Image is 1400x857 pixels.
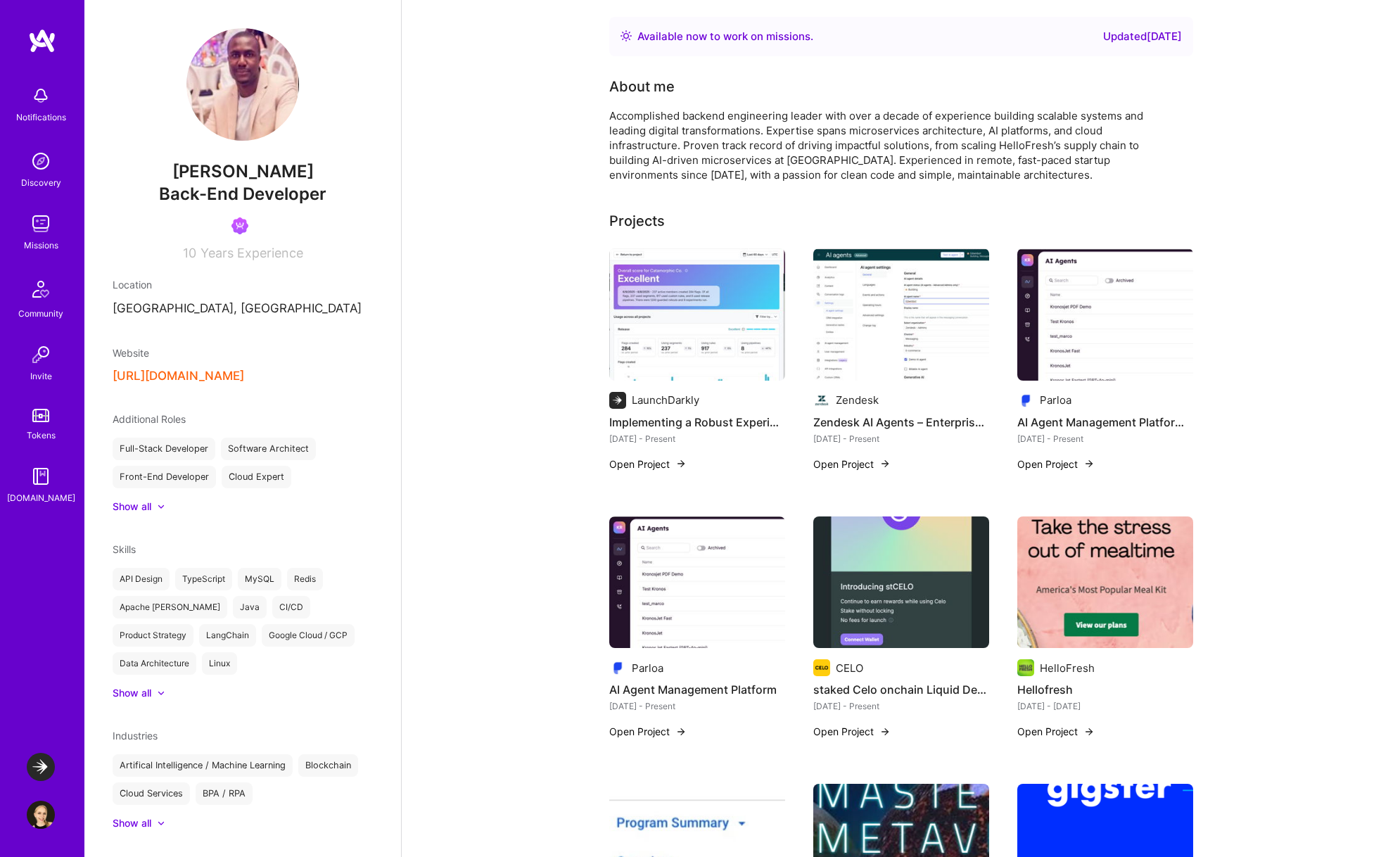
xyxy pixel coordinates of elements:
div: [DATE] - Present [609,431,785,446]
div: Community [18,306,63,321]
img: AI Agent Management Platform Development [1017,248,1193,381]
button: Open Project [813,724,891,739]
img: arrow-right [1083,458,1095,469]
div: [DATE] - Present [813,431,989,446]
img: arrow-right [879,458,891,469]
img: User Avatar [27,801,55,829]
div: Artifical Intelligence / Machine Learning [113,754,293,777]
h4: staked Celo onchain Liquid Derivative [813,680,989,699]
span: Additional Roles [113,413,186,425]
img: bell [27,82,55,110]
img: Been on Mission [231,217,248,234]
img: staked Celo onchain Liquid Derivative [813,516,989,649]
img: Implementing a Robust Experiment Health Check System [609,248,785,381]
span: [PERSON_NAME] [113,161,373,182]
h4: AI Agent Management Platform [609,680,785,699]
img: Hellofresh [1017,516,1193,649]
div: Linux [202,652,237,675]
div: Show all [113,686,151,700]
h4: Hellofresh [1017,680,1193,699]
button: Open Project [609,457,687,471]
div: Invite [30,369,52,383]
div: BPA / RPA [196,782,253,805]
img: Company logo [609,659,626,676]
button: Open Project [1017,457,1095,471]
div: Full-Stack Developer [113,438,215,460]
span: Industries [113,730,158,742]
span: Skills [113,543,136,555]
img: arrow-right [675,726,687,737]
img: Company logo [609,392,626,409]
img: arrow-right [1083,726,1095,737]
div: LangChain [199,624,256,647]
div: LaunchDarkly [632,393,699,407]
img: AI Agent Management Platform [609,516,785,649]
div: Product Strategy [113,624,193,647]
img: discovery [27,147,55,175]
div: Software Architect [221,438,316,460]
div: Location [113,277,373,292]
div: Front-End Developer [113,466,216,488]
img: arrow-right [675,458,687,469]
div: [DOMAIN_NAME] [7,490,75,505]
div: API Design [113,568,170,590]
div: Discovery [21,175,61,190]
img: tokens [32,409,49,422]
div: Cloud Services [113,782,190,805]
div: Blockchain [298,754,358,777]
div: About me [609,76,675,97]
img: arrow-right [879,726,891,737]
img: Company logo [813,659,830,676]
div: Google Cloud / GCP [262,624,355,647]
div: MySQL [238,568,281,590]
button: Open Project [1017,724,1095,739]
h4: Zendesk AI Agents – Enterprise-Grade LLM Support Assistant [813,413,989,431]
div: HelloFresh [1040,661,1095,675]
div: Projects [609,210,665,231]
div: Zendesk [836,393,879,407]
div: TypeScript [175,568,232,590]
img: Community [24,272,58,306]
img: User Avatar [186,28,299,141]
div: Cloud Expert [222,466,291,488]
div: Apache [PERSON_NAME] [113,596,227,618]
img: Zendesk AI Agents – Enterprise-Grade LLM Support Assistant [813,248,989,381]
img: Company logo [1017,392,1034,409]
div: [DATE] - Present [609,699,785,713]
h4: AI Agent Management Platform Development [1017,413,1193,431]
button: Open Project [609,724,687,739]
span: Back-End Developer [159,184,326,204]
img: guide book [27,462,55,490]
div: Show all [113,500,151,514]
div: Redis [287,568,323,590]
div: Parloa [1040,393,1071,407]
button: [URL][DOMAIN_NAME] [113,369,244,383]
div: [DATE] - [DATE] [1017,699,1193,713]
a: User Avatar [23,801,58,829]
span: 10 [183,246,196,260]
img: Company logo [813,392,830,409]
a: LaunchDarkly: Experimentation Delivery Team [23,753,58,781]
div: Notifications [16,110,66,125]
div: Java [233,596,267,618]
div: Updated [DATE] [1103,28,1182,45]
button: Open Project [813,457,891,471]
div: CI/CD [272,596,310,618]
div: CELO [836,661,863,675]
img: teamwork [27,210,55,238]
div: Show all [113,816,151,830]
div: Parloa [632,661,663,675]
div: [DATE] - Present [813,699,989,713]
div: Tokens [27,428,56,443]
span: Website [113,347,149,359]
img: logo [28,28,56,53]
img: Invite [27,341,55,369]
span: Years Experience [201,246,303,260]
img: LaunchDarkly: Experimentation Delivery Team [27,753,55,781]
div: Data Architecture [113,652,196,675]
h4: Implementing a Robust Experiment Health Check System [609,413,785,431]
img: Availability [621,30,632,42]
div: [DATE] - Present [1017,431,1193,446]
div: Missions [24,238,58,253]
p: [GEOGRAPHIC_DATA], [GEOGRAPHIC_DATA] [113,300,373,317]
